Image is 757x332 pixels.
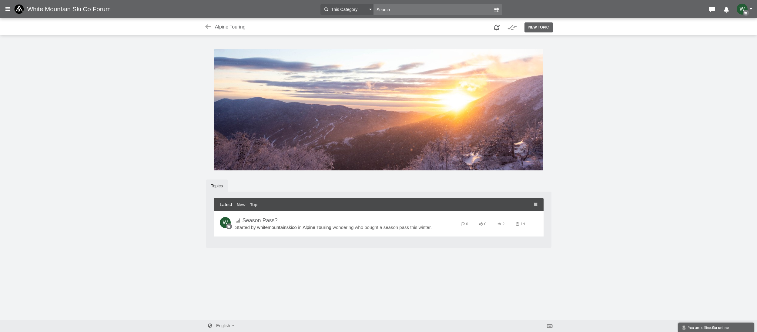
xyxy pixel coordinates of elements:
[373,4,493,15] input: Search
[516,222,525,226] time: 1d
[242,217,277,223] a: Season Pass?
[330,6,357,13] span: This Category
[320,4,373,15] button: This Category
[681,324,751,330] div: You are offline.
[14,4,27,14] img: favicon-32x32_635f13c0-c808-41eb-b1b8-0451d2c30446.png
[220,202,232,208] a: Latest
[27,5,115,13] span: White Mountain Ski Co Forum
[524,22,553,32] a: New Topic
[215,24,246,29] span: Alpine Touring
[503,222,505,226] span: 2
[220,217,231,228] img: 83AiqeAAAABklEQVQDAO1nrz2uGMMZAAAAAElFTkSuQmCC
[206,179,228,192] a: Topics
[14,4,115,15] a: White Mountain Ski Co Forum
[737,4,748,15] img: 83AiqeAAAABklEQVQDAO1nrz2uGMMZAAAAAElFTkSuQmCC
[216,323,230,328] span: English
[237,202,246,208] a: New
[484,222,487,226] span: 0
[528,25,549,29] span: New Topic
[712,326,729,330] strong: Go online
[250,202,258,208] a: Top
[257,225,297,230] a: whitemountainskico
[466,222,468,226] span: 0
[303,225,331,230] a: Alpine Touring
